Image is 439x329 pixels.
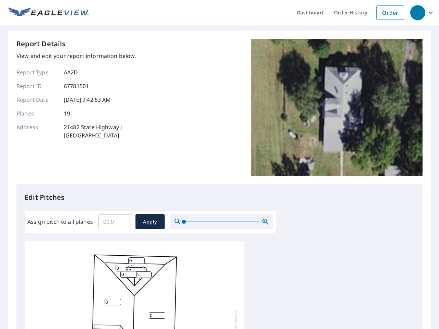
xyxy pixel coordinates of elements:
[64,96,111,104] p: [DATE] 9:42:53 AM
[135,214,165,229] button: Apply
[16,123,58,139] p: Address
[16,68,58,76] p: Report Type
[64,82,89,90] p: 67781501
[25,192,414,203] p: Edit Pitches
[251,39,423,176] img: Top image
[64,68,78,76] p: AA2D
[16,109,58,118] p: Planes
[376,5,404,20] a: Order
[8,8,89,18] img: EV Logo
[98,212,132,231] input: 00.0
[64,109,70,118] p: 19
[16,96,58,104] p: Report Date
[16,39,66,49] p: Report Details
[27,218,93,226] label: Assign pitch to all planes
[16,82,58,90] p: Report ID
[141,218,159,226] span: Apply
[64,123,122,139] p: 21482 State Highway J [GEOGRAPHIC_DATA]
[16,52,136,60] p: View and edit your report information below.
